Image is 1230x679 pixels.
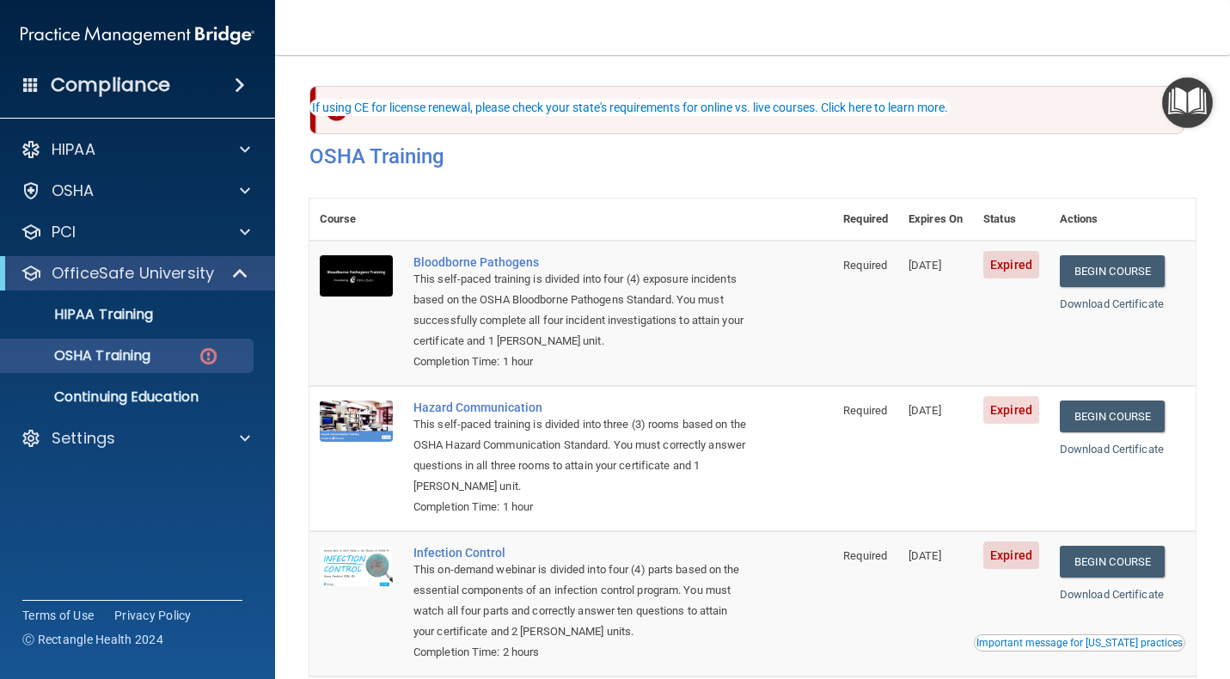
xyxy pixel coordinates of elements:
[413,560,747,642] div: This on-demand webinar is divided into four (4) parts based on the essential components of an inf...
[312,101,948,113] div: If using CE for license renewal, please check your state's requirements for online vs. live cours...
[316,86,1184,134] div: You have a course that has expired or is incomplete. Please complete the course to get your certi...
[1060,588,1164,601] a: Download Certificate
[1060,443,1164,456] a: Download Certificate
[413,497,747,517] div: Completion Time: 1 hour
[413,352,747,372] div: Completion Time: 1 hour
[983,251,1039,278] span: Expired
[52,180,95,201] p: OSHA
[413,546,747,560] a: Infection Control
[52,139,95,160] p: HIPAA
[413,255,747,269] a: Bloodborne Pathogens
[52,428,115,449] p: Settings
[22,607,94,624] a: Terms of Use
[21,180,250,201] a: OSHA
[843,259,887,272] span: Required
[21,263,249,284] a: OfficeSafe University
[114,607,192,624] a: Privacy Policy
[21,18,254,52] img: PMB logo
[1060,255,1165,287] a: Begin Course
[11,347,150,364] p: OSHA Training
[973,199,1049,241] th: Status
[909,549,941,562] span: [DATE]
[909,259,941,272] span: [DATE]
[833,199,898,241] th: Required
[21,428,250,449] a: Settings
[21,222,250,242] a: PCI
[52,263,214,284] p: OfficeSafe University
[51,73,170,97] h4: Compliance
[843,404,887,417] span: Required
[22,631,163,648] span: Ⓒ Rectangle Health 2024
[413,401,747,414] a: Hazard Communication
[309,99,951,116] button: If using CE for license renewal, please check your state's requirements for online vs. live cours...
[11,306,153,323] p: HIPAA Training
[976,638,1183,648] div: Important message for [US_STATE] practices
[1060,401,1165,432] a: Begin Course
[1060,297,1164,310] a: Download Certificate
[11,388,246,406] p: Continuing Education
[413,269,747,352] div: This self-paced training is divided into four (4) exposure incidents based on the OSHA Bloodborne...
[843,549,887,562] span: Required
[309,144,1196,168] h4: OSHA Training
[52,222,76,242] p: PCI
[309,199,403,241] th: Course
[909,404,941,417] span: [DATE]
[983,541,1039,569] span: Expired
[983,396,1039,424] span: Expired
[1162,77,1213,128] button: Open Resource Center
[413,642,747,663] div: Completion Time: 2 hours
[898,199,973,241] th: Expires On
[198,346,219,367] img: danger-circle.6113f641.png
[1049,199,1196,241] th: Actions
[1060,546,1165,578] a: Begin Course
[974,634,1185,651] button: Read this if you are a dental practitioner in the state of CA
[21,139,250,160] a: HIPAA
[413,414,747,497] div: This self-paced training is divided into three (3) rooms based on the OSHA Hazard Communication S...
